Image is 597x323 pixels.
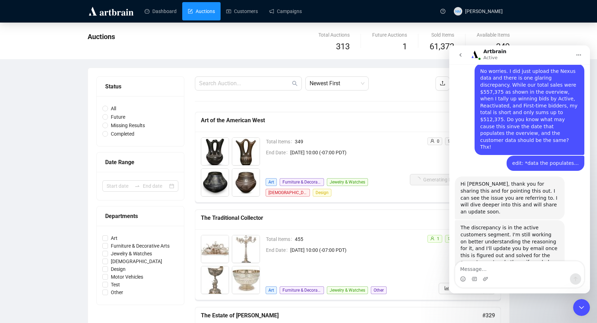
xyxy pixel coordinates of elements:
span: search [292,81,298,86]
span: Newest First [310,77,364,90]
a: Auctions [188,2,215,20]
h5: # 329 [482,311,495,320]
span: NM [455,8,461,14]
span: Design [108,265,128,273]
button: View Report [439,283,484,294]
span: Design [313,189,331,197]
img: 2003_01.jpg [201,266,229,294]
span: user [430,236,434,241]
a: Customers [226,2,258,20]
span: swap-right [134,183,140,189]
span: Completed [108,130,137,138]
span: Motor Vehicles [108,273,146,281]
div: Date Range [105,158,176,167]
span: [DATE] 10:00 (-07:00 PDT) [290,149,410,156]
span: Other [371,286,387,294]
img: 2001_01.jpg [201,235,229,263]
img: 2002_01.jpg [232,235,260,263]
span: Furniture & Decorative Arts [280,286,324,294]
a: The Traditional Collector#315Total Items455End Date[DATE] 10:00 (-07:00 PDT)ArtFurniture & Decora... [195,210,501,300]
div: Future Auctions [372,31,407,39]
span: upload [440,80,445,86]
span: [DEMOGRAPHIC_DATA] [108,257,165,265]
span: bar-chart [444,286,449,291]
input: End date [143,182,168,190]
div: Total Auctions [318,31,350,39]
span: Art [108,234,120,242]
span: Future [108,113,128,121]
div: Status [105,82,176,91]
img: 4_01.jpg [232,169,260,196]
span: Art [266,286,277,294]
span: Jewelry & Watches [327,286,368,294]
a: Dashboard [145,2,177,20]
img: logo [88,6,135,17]
span: retweet [448,236,452,241]
span: 455 [295,235,421,243]
img: 2004_01.jpg [232,266,260,294]
span: 0 [437,139,439,144]
span: Jewelry & Watches [327,178,368,186]
a: Campaigns [269,2,302,20]
span: Art [266,178,277,186]
div: Available Items [477,31,510,39]
span: Total Items [266,138,295,145]
h5: The Estate of [PERSON_NAME] [201,311,482,320]
span: [DEMOGRAPHIC_DATA] [266,189,310,197]
span: All [108,105,119,112]
span: 313 [336,42,350,51]
a: Art of the American West#317Total Items349End Date[DATE] 10:00 (-07:00 PDT)ArtFurniture & Decorat... [195,112,501,203]
span: question-circle [440,9,445,14]
span: 349 [295,138,410,145]
span: 61,372 [430,40,454,54]
h5: Art of the American West [201,116,482,125]
span: 1 [437,236,439,241]
button: Generating Recommendations [410,174,495,185]
span: retweet [448,139,452,143]
span: 349 [496,42,510,51]
span: End Date [266,246,290,254]
img: 3_01.jpg [201,169,229,196]
span: End Date [266,149,290,156]
span: Test [108,281,123,288]
span: Other [108,288,126,296]
input: Start date [107,182,132,190]
span: user [430,139,434,143]
div: Sold Items [430,31,454,39]
span: 1 [402,42,407,51]
span: Furniture & Decorative Arts [108,242,172,250]
iframe: Intercom live chat [573,299,590,316]
span: Missing Results [108,122,148,129]
div: Departments [105,212,176,220]
span: [DATE] 10:00 (-07:00 PDT) [290,246,421,254]
span: Auctions [88,32,115,41]
span: Total Items [266,235,295,243]
span: Jewelry & Watches [108,250,155,257]
iframe: Intercom live chat [449,45,590,293]
span: to [134,183,140,189]
input: Search Auction... [199,79,291,88]
span: [PERSON_NAME] [465,8,503,14]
